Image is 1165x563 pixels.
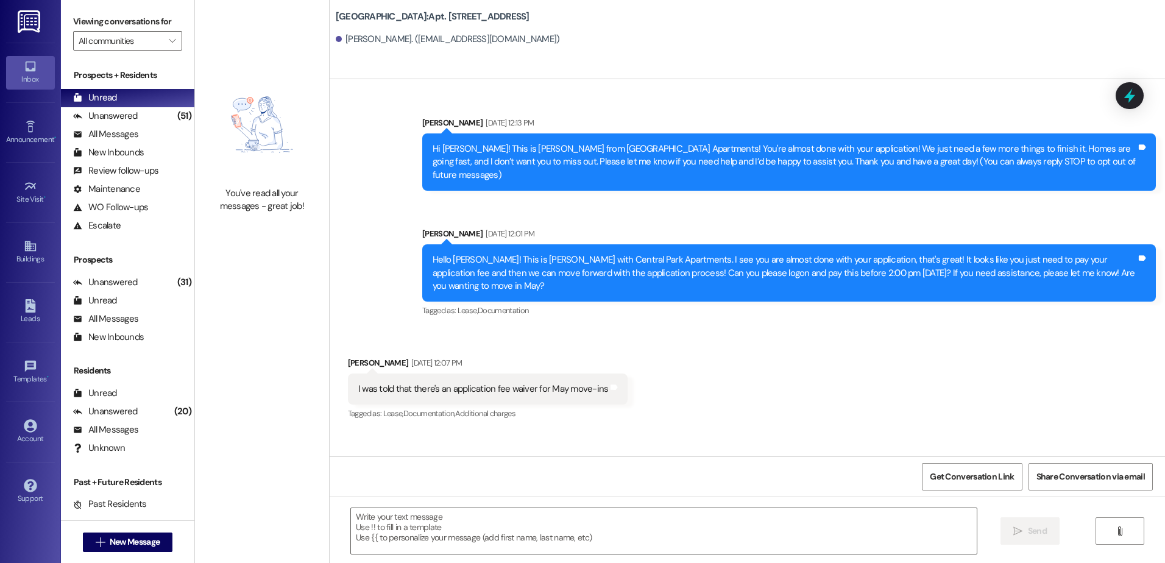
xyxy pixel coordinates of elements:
[73,498,147,511] div: Past Residents
[422,116,1156,133] div: [PERSON_NAME]
[422,227,1156,244] div: [PERSON_NAME]
[73,201,148,214] div: WO Follow-ups
[208,68,316,181] img: empty-state
[348,405,628,422] div: Tagged as:
[6,296,55,328] a: Leads
[73,276,138,289] div: Unanswered
[383,408,403,419] span: Lease ,
[79,31,163,51] input: All communities
[73,331,144,344] div: New Inbounds
[483,227,534,240] div: [DATE] 12:01 PM
[61,476,194,489] div: Past + Future Residents
[73,313,138,325] div: All Messages
[922,463,1022,490] button: Get Conversation Link
[6,416,55,448] a: Account
[6,56,55,89] a: Inbox
[1036,470,1145,483] span: Share Conversation via email
[73,165,158,177] div: Review follow-ups
[73,12,182,31] label: Viewing conversations for
[1028,525,1047,537] span: Send
[1029,463,1153,490] button: Share Conversation via email
[61,364,194,377] div: Residents
[433,143,1136,182] div: Hi [PERSON_NAME]! This is [PERSON_NAME] from [GEOGRAPHIC_DATA] Apartments! You're almost done wit...
[358,383,609,395] div: I was told that there's an application fee waiver for May move-ins
[73,442,125,455] div: Unknown
[73,183,140,196] div: Maintenance
[422,302,1156,319] div: Tagged as:
[6,176,55,209] a: Site Visit •
[73,91,117,104] div: Unread
[403,408,455,419] span: Documentation ,
[73,219,121,232] div: Escalate
[348,356,628,374] div: [PERSON_NAME]
[6,236,55,269] a: Buildings
[408,356,462,369] div: [DATE] 12:07 PM
[1013,526,1022,536] i: 
[110,536,160,548] span: New Message
[73,146,144,159] div: New Inbounds
[455,408,515,419] span: Additional charges
[54,133,56,142] span: •
[174,107,194,126] div: (51)
[6,356,55,389] a: Templates •
[73,294,117,307] div: Unread
[44,193,46,202] span: •
[73,387,117,400] div: Unread
[208,187,316,213] div: You've read all your messages - great job!
[930,470,1014,483] span: Get Conversation Link
[73,110,138,122] div: Unanswered
[336,33,560,46] div: [PERSON_NAME]. ([EMAIL_ADDRESS][DOMAIN_NAME])
[47,373,49,381] span: •
[483,116,534,129] div: [DATE] 12:13 PM
[1115,526,1124,536] i: 
[73,128,138,141] div: All Messages
[73,423,138,436] div: All Messages
[478,305,529,316] span: Documentation
[1000,517,1060,545] button: Send
[73,405,138,418] div: Unanswered
[433,253,1136,292] div: Hello [PERSON_NAME]! This is [PERSON_NAME] with Central Park Apartments. I see you are almost don...
[336,10,529,23] b: [GEOGRAPHIC_DATA]: Apt. [STREET_ADDRESS]
[18,10,43,33] img: ResiDesk Logo
[96,537,105,547] i: 
[6,475,55,508] a: Support
[169,36,175,46] i: 
[171,402,194,421] div: (20)
[61,253,194,266] div: Prospects
[83,533,173,552] button: New Message
[458,305,478,316] span: Lease ,
[174,273,194,292] div: (31)
[61,69,194,82] div: Prospects + Residents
